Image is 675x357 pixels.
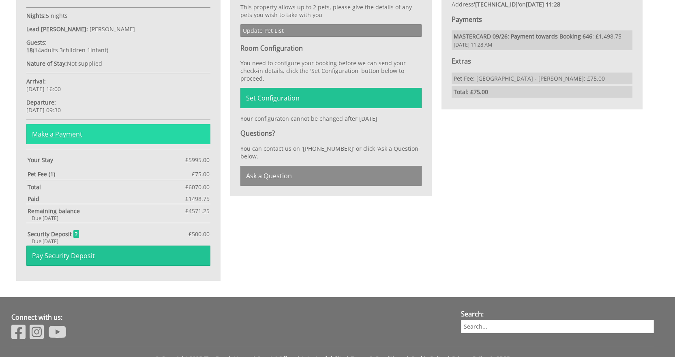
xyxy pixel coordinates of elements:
[189,230,210,238] span: £
[185,183,210,191] span: £
[452,57,632,66] h3: Extras
[30,324,44,340] img: Instagram
[28,183,185,191] strong: Total
[240,166,421,186] a: Ask a Question
[11,313,448,322] h3: Connect with us:
[240,115,421,122] p: Your configuraton cannot be changed after [DATE]
[454,41,630,48] span: [DATE] 11:28 AM
[26,46,108,54] span: ( )
[189,207,210,215] span: 4571.25
[26,60,210,67] p: Not supplied
[26,246,210,266] a: Pay Security Deposit
[87,46,90,54] span: 1
[192,230,210,238] span: 500.00
[189,195,210,203] span: 1498.75
[185,156,210,164] span: £
[526,0,560,8] strong: [DATE] 11:28
[240,44,421,53] h3: Room Configuration
[452,73,632,84] li: Pet Fee: [GEOGRAPHIC_DATA] - [PERSON_NAME]: £75.00
[26,46,33,54] strong: 18
[28,156,185,164] strong: Your Stay
[185,195,210,203] span: £
[189,156,210,164] span: 5995.00
[192,170,210,178] span: £
[28,207,185,215] strong: Remaining balance
[26,25,88,33] strong: Lead [PERSON_NAME]:
[26,12,210,19] p: 5 nights
[26,238,210,245] div: Due [DATE]
[240,129,421,138] h3: Questions?
[48,324,66,340] img: Youtube
[474,0,519,8] strong: '[TECHNICAL_ID]'
[240,145,421,160] p: You can contact us on '[PHONE_NUMBER]' or click 'Ask a Question' below.
[240,24,421,37] a: Update Pet List
[58,46,86,54] span: child
[26,124,210,144] a: Make a Payment
[454,32,592,40] strong: MASTERCARD 09/26: Payment towards Booking 646
[76,46,86,54] span: ren
[26,77,210,93] p: [DATE] 16:00
[26,38,47,46] strong: Guests:
[11,324,26,340] img: Facebook
[60,46,63,54] span: 3
[189,183,210,191] span: 6070.00
[461,320,654,333] input: Search...
[195,170,210,178] span: 75.00
[26,215,210,222] div: Due [DATE]
[240,59,421,82] p: You need to configure your booking before we can send your check-in details, click the 'Set Confi...
[34,46,41,54] span: 14
[26,98,56,106] strong: Departure:
[86,46,107,54] span: infant
[26,60,67,67] strong: Nature of Stay:
[26,98,210,114] p: [DATE] 09:30
[28,170,192,178] strong: Pet Fee (1)
[28,230,79,238] strong: Security Deposit
[26,77,46,85] strong: Arrival:
[26,12,46,19] strong: Nights:
[55,46,58,54] span: s
[461,310,654,319] h3: Search:
[28,195,185,203] strong: Paid
[452,15,632,24] h3: Payments
[454,88,488,96] strong: Total: £75.00
[185,207,210,215] span: £
[240,3,421,19] p: This property allows up to 2 pets, please give the details of any pets you wish to take with you
[452,30,632,50] li: : £1,498.75
[240,88,421,108] a: Set Configuration
[90,25,135,33] span: [PERSON_NAME]
[34,46,58,54] span: adult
